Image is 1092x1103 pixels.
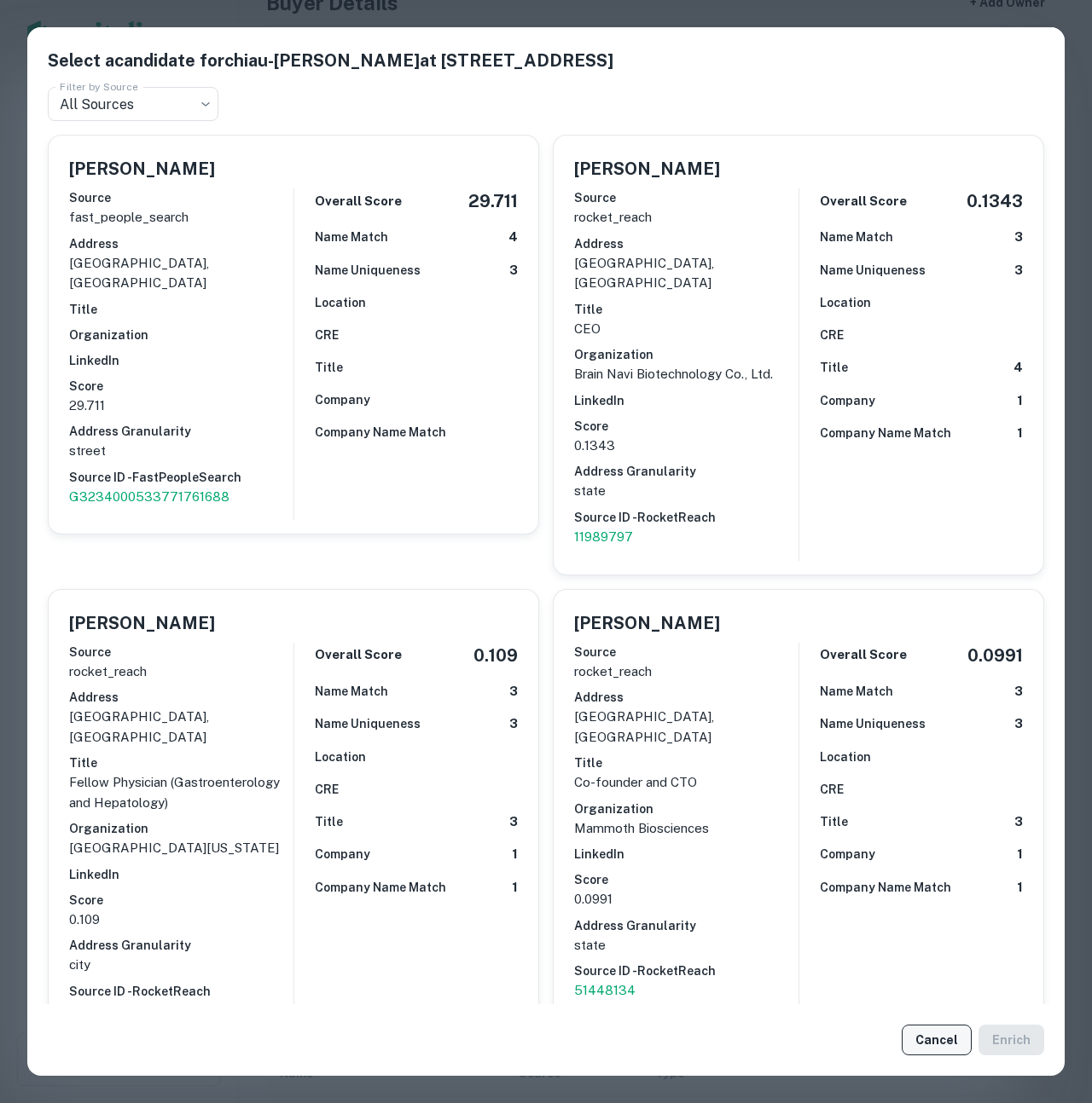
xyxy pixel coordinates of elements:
[315,192,402,211] h6: Overall Score
[69,819,293,838] h6: Organization
[69,610,215,636] h5: [PERSON_NAME]
[468,188,518,214] h5: 29.711
[473,643,518,668] h5: 0.109
[1017,845,1023,864] h6: 1
[509,812,518,832] h6: 3
[69,234,293,253] h6: Address
[509,261,518,280] h6: 3
[315,748,366,766] h6: Location
[69,955,293,975] p: city
[315,845,370,863] h6: Company
[48,87,218,121] div: All Sources
[820,878,951,897] h6: Company Name Match
[69,910,293,930] p: 0.109
[574,754,799,772] h6: Title
[1014,228,1023,247] h6: 3
[315,714,421,733] h6: Name Uniqueness
[69,207,293,228] p: fast_people_search
[315,326,339,344] h6: CRE
[69,838,293,858] p: [GEOGRAPHIC_DATA][US_STATE]
[820,812,848,831] h6: Title
[69,754,293,772] h6: Title
[315,780,339,799] h6: CRE
[69,688,293,707] h6: Address
[69,936,293,955] h6: Address Granularity
[69,643,293,661] h6: Source
[574,436,799,456] p: 0.1343
[967,188,1023,214] h5: 0.1343
[509,682,518,702] h6: 3
[820,261,926,280] h6: Name Uniqueness
[315,358,343,377] h6: Title
[574,508,799,527] h6: Source ID - RocketReach
[69,487,293,507] a: G3234000533771761688
[69,772,293,812] p: Fellow Physician (Gastroenterology and Hepatology)
[315,878,446,897] h6: Company Name Match
[69,377,293,396] h6: Score
[820,714,926,733] h6: Name Uniqueness
[69,156,215,182] h5: [PERSON_NAME]
[1017,424,1023,443] h6: 1
[820,682,893,701] h6: Name Match
[1014,261,1023,280] h6: 3
[574,889,799,910] p: 0.0991
[574,916,799,935] h6: Address Granularity
[69,982,293,1001] h6: Source ID - RocketReach
[574,800,799,818] h6: Organization
[574,234,799,253] h6: Address
[1017,391,1023,411] h6: 1
[315,293,366,312] h6: Location
[315,261,421,280] h6: Name Uniqueness
[69,351,293,370] h6: LinkedIn
[1014,682,1023,702] h6: 3
[820,845,875,863] h6: Company
[574,417,799,436] h6: Score
[60,79,138,94] label: Filter by Source
[820,293,871,312] h6: Location
[69,396,293,416] p: 29.711
[315,423,446,442] h6: Company Name Match
[1014,812,1023,832] h6: 3
[574,610,720,636] h5: [PERSON_NAME]
[574,481,799,501] p: state
[69,326,293,344] h6: Organization
[820,391,875,410] h6: Company
[574,188,799,207] h6: Source
[1014,358,1023,378] h6: 4
[574,345,799,364] h6: Organization
[69,1001,293,1021] a: 3823187
[48,48,1044,73] h5: Select a candidate for chiau-[PERSON_NAME] at [STREET_ADDRESS]
[574,962,799,980] h6: Source ID - RocketReach
[574,845,799,863] h6: LinkedIn
[902,1025,972,1055] button: Cancel
[820,192,907,211] h6: Overall Score
[820,748,871,766] h6: Location
[1007,967,1092,1048] iframe: Chat Widget
[1017,878,1023,898] h6: 1
[69,188,293,207] h6: Source
[574,527,799,547] a: 11989797
[820,780,844,799] h6: CRE
[574,253,799,293] p: [GEOGRAPHIC_DATA], [GEOGRAPHIC_DATA]
[574,870,799,889] h6: Score
[574,364,799,384] p: Brain Navi Biotechnology Co., Ltd.
[69,891,293,910] h6: Score
[574,300,799,319] h6: Title
[315,812,343,831] h6: Title
[69,707,293,747] p: [GEOGRAPHIC_DATA], [GEOGRAPHIC_DATA]
[512,845,518,864] h6: 1
[574,391,799,410] h6: LinkedIn
[574,643,799,661] h6: Source
[574,207,799,228] p: rocket_reach
[820,326,844,344] h6: CRE
[315,390,370,409] h6: Company
[69,468,293,487] h6: Source ID - FastPeopleSearch
[315,682,388,701] h6: Name Match
[315,645,402,665] h6: Overall Score
[574,319,799,339] p: CEO
[574,772,799,793] p: Co-founder and CTO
